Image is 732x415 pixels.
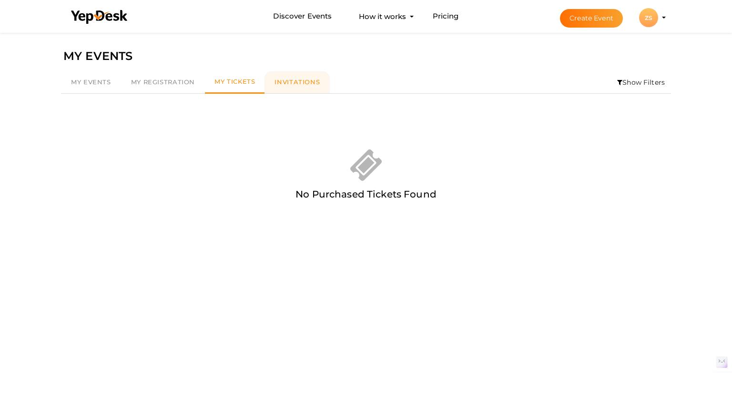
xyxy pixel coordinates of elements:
button: Create Event [560,9,623,28]
span: My Events [71,78,111,86]
span: My Registration [131,78,195,86]
li: Show Filters [611,71,671,93]
a: My Events [61,71,121,93]
div: ZS [639,8,658,27]
span: Invitations [274,78,320,86]
button: ZS [636,8,661,28]
a: Invitations [264,71,330,93]
a: My Registration [121,71,205,93]
span: My Tickets [214,78,255,85]
button: How it works [356,8,409,25]
a: Pricing [433,8,459,25]
label: No Purchased Tickets Found [295,182,437,202]
a: My Tickets [205,71,264,94]
profile-pic: ZS [639,14,658,21]
a: Discover Events [273,8,332,25]
div: MY EVENTS [63,47,669,65]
